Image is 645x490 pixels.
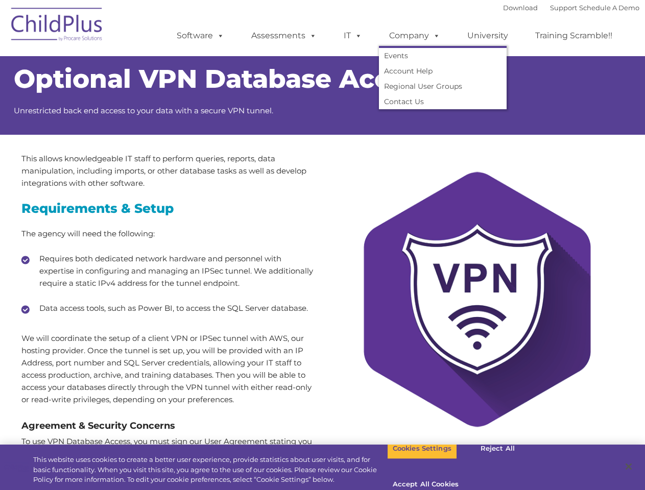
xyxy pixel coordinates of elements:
[241,26,327,46] a: Assessments
[330,153,624,446] img: VPN
[14,63,434,94] span: Optional VPN Database Access
[379,48,507,63] a: Events
[21,202,315,215] h3: Requirements & Setup
[579,4,639,12] a: Schedule A Demo
[21,332,315,406] p: We will coordinate the setup of a client VPN or IPSec tunnel with AWS, our hosting provider. Once...
[166,26,234,46] a: Software
[33,455,387,485] div: This website uses cookies to create a better user experience, provide statistics about user visit...
[617,455,640,478] button: Close
[503,4,639,12] font: |
[379,94,507,109] a: Contact Us
[6,1,108,52] img: ChildPlus by Procare Solutions
[14,106,273,115] span: Unrestricted back end access to your data with a secure VPN tunnel.
[333,26,372,46] a: IT
[379,63,507,79] a: Account Help
[550,4,577,12] a: Support
[525,26,623,46] a: Training Scramble!!
[21,228,315,240] p: The agency will need the following:
[466,438,530,459] button: Reject All
[503,4,538,12] a: Download
[39,302,315,314] p: Data access tools, such as Power BI, to access the SQL Server database.
[39,253,315,289] p: Requires both dedicated network hardware and personnel with expertise in configuring and managing...
[387,438,457,459] button: Cookies Settings
[21,153,315,189] p: This allows knowledgeable IT staff to perform queries, reports, data manipulation, including impo...
[379,26,450,46] a: Company
[379,79,507,94] a: Regional User Groups
[21,419,315,433] h4: Agreement & Security Concerns
[457,26,518,46] a: University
